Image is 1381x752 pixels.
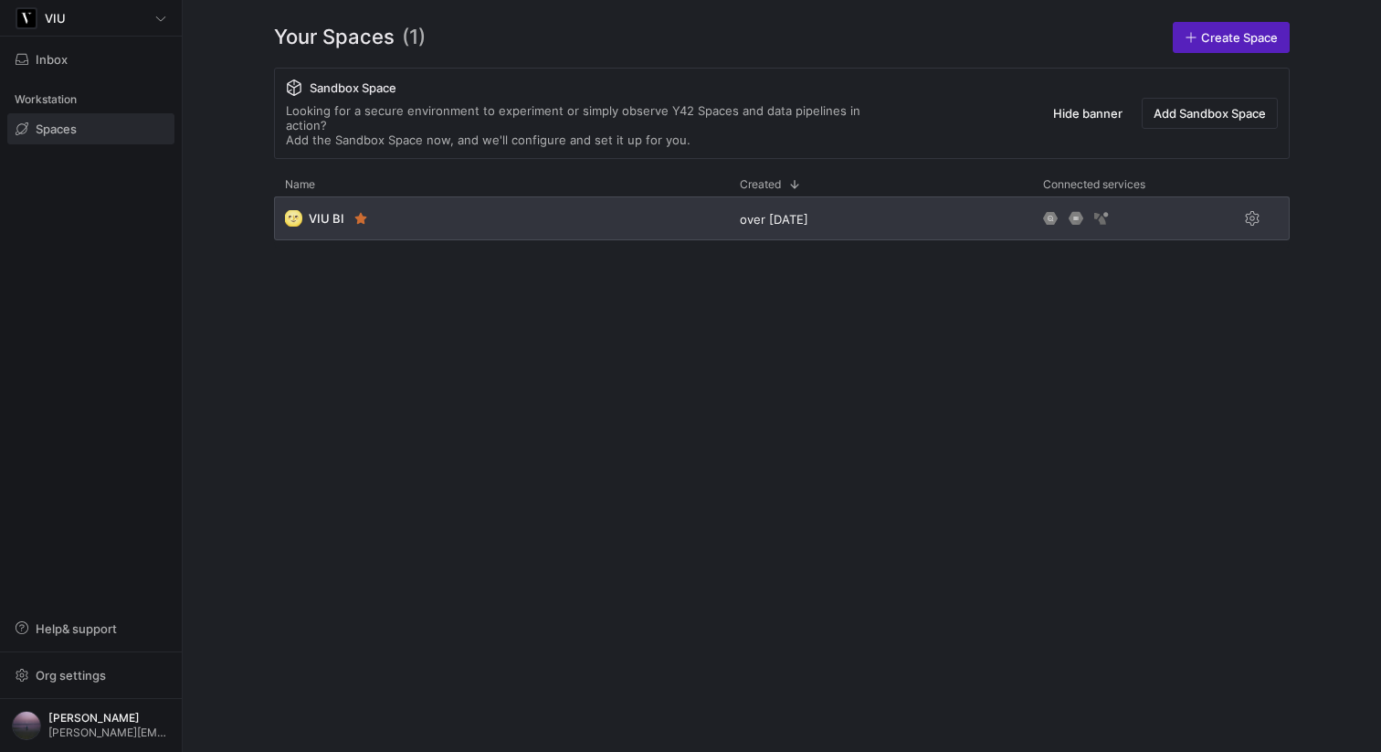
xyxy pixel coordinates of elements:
[36,668,106,683] span: Org settings
[274,22,395,53] span: Your Spaces
[285,178,315,191] span: Name
[7,86,174,113] div: Workstation
[1041,98,1134,129] button: Hide banner
[36,52,68,67] span: Inbox
[7,613,174,644] button: Help& support
[285,210,301,227] span: 🌝
[402,22,426,53] span: (1)
[12,711,41,740] img: https://storage.googleapis.com/y42-prod-data-exchange/images/VtGnwq41pAtzV0SzErAhijSx9Rgo16q39DKO...
[7,660,174,691] button: Org settings
[7,113,174,144] a: Spaces
[17,9,36,27] img: https://storage.googleapis.com/y42-prod-data-exchange/images/zgRs6g8Sem6LtQCmmHzYBaaZ8bA8vNBoBzxR...
[740,212,808,227] span: over [DATE]
[740,178,781,191] span: Created
[274,196,1290,248] div: Press SPACE to select this row.
[1053,106,1123,121] span: Hide banner
[36,122,77,136] span: Spaces
[45,11,66,26] span: VIU
[1043,178,1145,191] span: Connected services
[36,621,117,636] span: Help & support
[7,706,174,745] button: https://storage.googleapis.com/y42-prod-data-exchange/images/VtGnwq41pAtzV0SzErAhijSx9Rgo16q39DKO...
[48,712,170,725] span: [PERSON_NAME]
[309,211,344,226] span: VIU BI
[1173,22,1290,53] a: Create Space
[310,80,396,95] span: Sandbox Space
[1142,98,1278,129] button: Add Sandbox Space
[286,103,898,147] div: Looking for a secure environment to experiment or simply observe Y42 Spaces and data pipelines in...
[1201,30,1278,45] span: Create Space
[7,44,174,75] button: Inbox
[1154,106,1266,121] span: Add Sandbox Space
[48,726,170,739] span: [PERSON_NAME][EMAIL_ADDRESS][DOMAIN_NAME]
[7,670,174,684] a: Org settings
